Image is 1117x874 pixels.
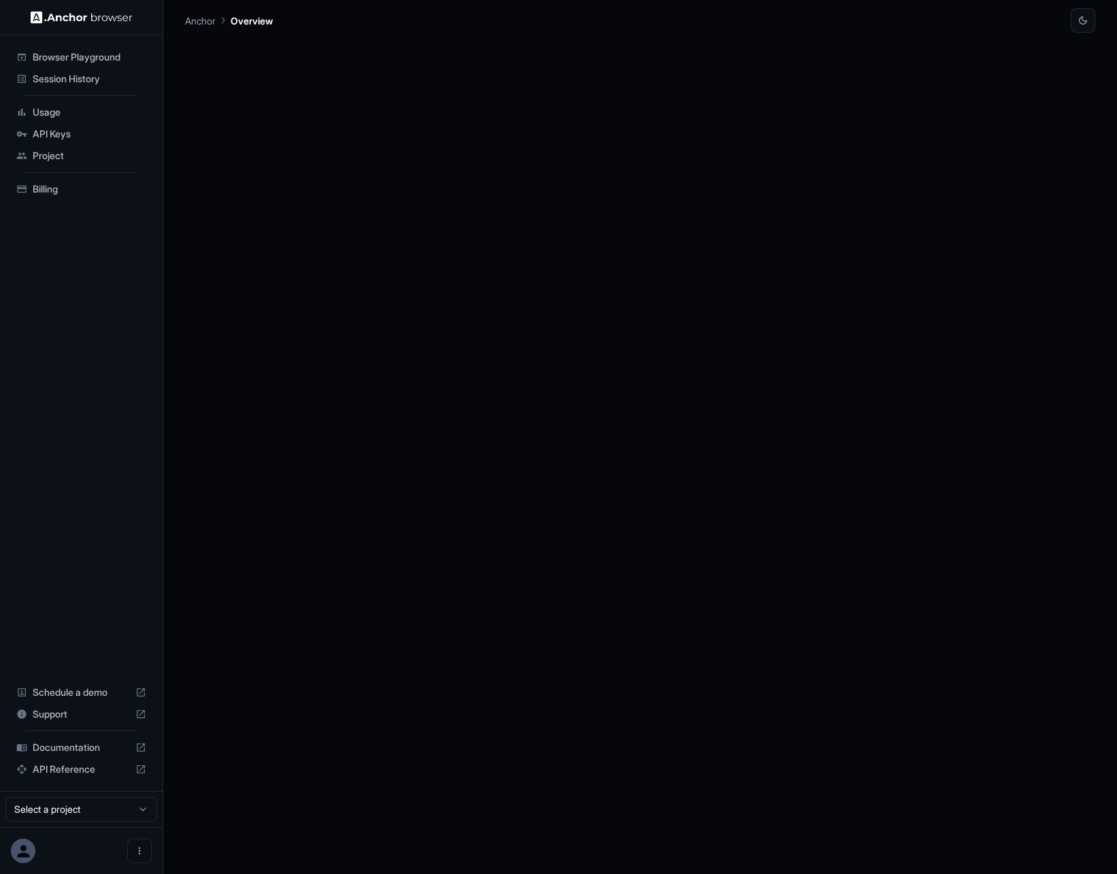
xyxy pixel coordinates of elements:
[11,68,152,90] div: Session History
[11,737,152,758] div: Documentation
[11,123,152,145] div: API Keys
[31,11,133,24] img: Anchor Logo
[231,14,273,28] p: Overview
[11,46,152,68] div: Browser Playground
[33,707,130,721] span: Support
[185,13,273,28] nav: breadcrumb
[11,703,152,725] div: Support
[33,72,146,86] span: Session History
[127,839,152,863] button: Open menu
[185,14,216,28] p: Anchor
[33,686,130,699] span: Schedule a demo
[11,758,152,780] div: API Reference
[11,101,152,123] div: Usage
[33,50,146,64] span: Browser Playground
[11,145,152,167] div: Project
[33,741,130,754] span: Documentation
[33,149,146,163] span: Project
[33,105,146,119] span: Usage
[33,127,146,141] span: API Keys
[33,762,130,776] span: API Reference
[11,178,152,200] div: Billing
[33,182,146,196] span: Billing
[11,682,152,703] div: Schedule a demo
